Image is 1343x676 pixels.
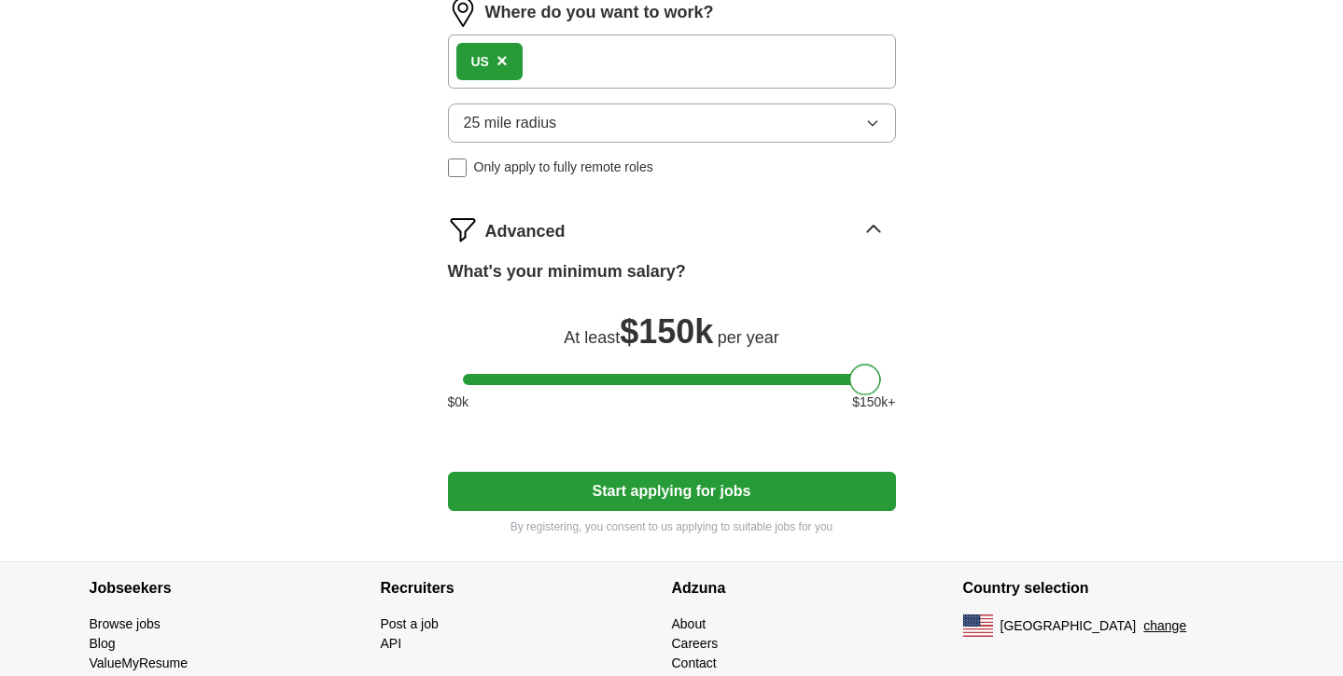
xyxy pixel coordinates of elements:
[497,50,508,71] span: ×
[474,158,653,177] span: Only apply to fully remote roles
[448,472,896,511] button: Start applying for jobs
[90,655,189,670] a: ValueMyResume
[672,616,706,631] a: About
[381,636,402,651] a: API
[1000,616,1137,636] span: [GEOGRAPHIC_DATA]
[672,655,717,670] a: Contact
[497,48,508,76] button: ×
[852,393,895,412] span: $ 150 k+
[718,328,779,347] span: per year
[448,103,896,143] button: 25 mile radius
[672,636,719,651] a: Careers
[448,159,467,177] input: Only apply to fully remote roles
[963,562,1254,614] h4: Country selection
[90,636,116,651] a: Blog
[1143,616,1186,636] button: change
[471,52,489,72] div: US
[564,328,620,347] span: At least
[381,616,439,631] a: Post a job
[485,219,566,244] span: Advanced
[448,259,686,284] label: What's your minimum salary?
[448,518,896,535] p: By registering, you consent to us applying to suitable jobs for you
[448,393,469,412] span: $ 0 k
[448,214,478,244] img: filter
[963,614,993,637] img: US flag
[90,616,161,631] a: Browse jobs
[620,312,713,351] span: $ 150k
[464,112,557,134] span: 25 mile radius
